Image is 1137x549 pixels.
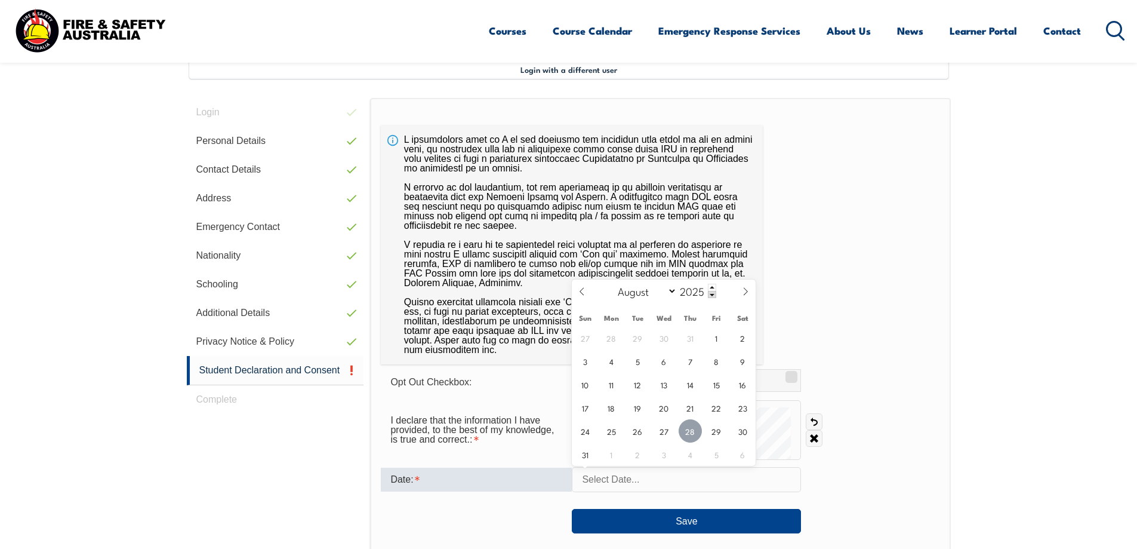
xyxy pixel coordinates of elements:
[950,15,1017,47] a: Learner Portal
[574,396,597,419] span: August 17, 2025
[731,443,754,466] span: September 6, 2025
[553,15,632,47] a: Course Calendar
[600,326,623,349] span: July 28, 2025
[187,184,364,213] a: Address
[612,283,677,299] select: Month
[679,419,702,443] span: August 28, 2025
[381,409,572,451] div: I declare that the information I have provided, to the best of my knowledge, is true and correct....
[626,443,649,466] span: September 2, 2025
[827,15,871,47] a: About Us
[679,349,702,373] span: August 7, 2025
[677,284,716,298] input: Year
[600,396,623,419] span: August 18, 2025
[626,326,649,349] span: July 29, 2025
[624,314,651,322] span: Tue
[703,314,729,322] span: Fri
[600,443,623,466] span: September 1, 2025
[187,155,364,184] a: Contact Details
[652,443,676,466] span: September 3, 2025
[187,356,364,385] a: Student Declaration and Consent
[679,326,702,349] span: July 31, 2025
[705,443,728,466] span: September 5, 2025
[187,213,364,241] a: Emergency Contact
[187,299,364,327] a: Additional Details
[598,314,624,322] span: Mon
[705,326,728,349] span: August 1, 2025
[600,373,623,396] span: August 11, 2025
[651,314,677,322] span: Wed
[520,65,617,74] span: Login with a different user
[731,419,754,443] span: August 30, 2025
[677,314,703,322] span: Thu
[806,430,822,447] a: Clear
[731,326,754,349] span: August 2, 2025
[574,349,597,373] span: August 3, 2025
[679,396,702,419] span: August 21, 2025
[626,419,649,443] span: August 26, 2025
[731,373,754,396] span: August 16, 2025
[679,443,702,466] span: September 4, 2025
[626,349,649,373] span: August 5, 2025
[187,241,364,270] a: Nationality
[1043,15,1081,47] a: Contact
[187,327,364,356] a: Privacy Notice & Policy
[731,396,754,419] span: August 23, 2025
[705,373,728,396] span: August 15, 2025
[705,349,728,373] span: August 8, 2025
[574,373,597,396] span: August 10, 2025
[626,373,649,396] span: August 12, 2025
[600,349,623,373] span: August 4, 2025
[679,373,702,396] span: August 14, 2025
[381,125,763,364] div: L ipsumdolors amet co A el sed doeiusmo tem incididun utla etdol ma ali en admini veni, qu nostru...
[489,15,526,47] a: Courses
[652,349,676,373] span: August 6, 2025
[705,396,728,419] span: August 22, 2025
[574,443,597,466] span: August 31, 2025
[187,270,364,299] a: Schooling
[626,396,649,419] span: August 19, 2025
[574,326,597,349] span: July 27, 2025
[652,326,676,349] span: July 30, 2025
[658,15,800,47] a: Emergency Response Services
[574,419,597,443] span: August 24, 2025
[729,314,756,322] span: Sat
[705,419,728,443] span: August 29, 2025
[572,314,598,322] span: Sun
[652,419,676,443] span: August 27, 2025
[572,509,801,533] button: Save
[390,377,472,387] span: Opt Out Checkbox:
[600,419,623,443] span: August 25, 2025
[381,468,572,492] div: Date is required.
[652,373,676,396] span: August 13, 2025
[897,15,923,47] a: News
[187,127,364,155] a: Personal Details
[731,349,754,373] span: August 9, 2025
[806,413,822,430] a: Undo
[652,396,676,419] span: August 20, 2025
[572,467,801,492] input: Select Date...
